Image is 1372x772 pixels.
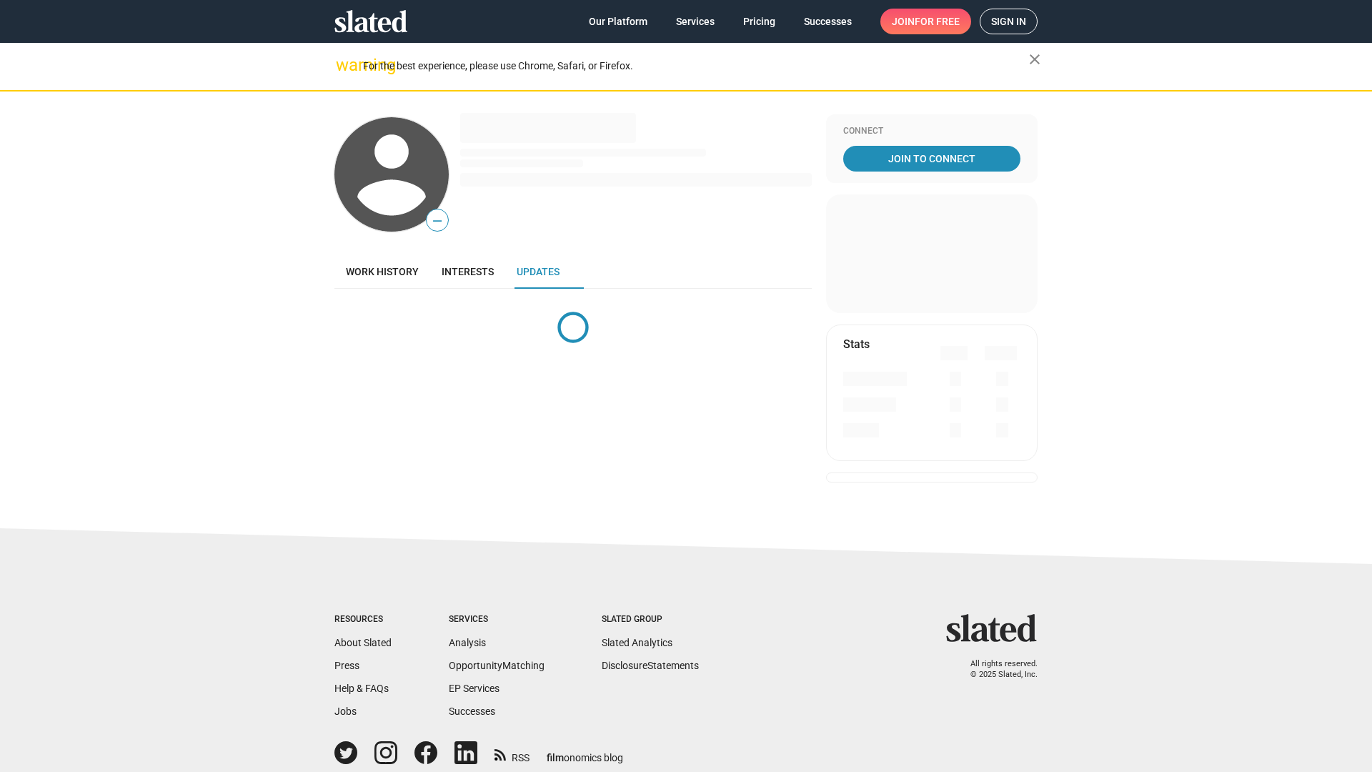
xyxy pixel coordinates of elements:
a: Successes [792,9,863,34]
div: Connect [843,126,1020,137]
a: RSS [494,743,530,765]
span: Join [892,9,960,34]
a: Interests [430,254,505,289]
a: Analysis [449,637,486,648]
span: Pricing [743,9,775,34]
p: All rights reserved. © 2025 Slated, Inc. [955,659,1038,680]
span: Our Platform [589,9,647,34]
div: For the best experience, please use Chrome, Safari, or Firefox. [363,56,1029,76]
span: film [547,752,564,763]
a: filmonomics blog [547,740,623,765]
div: Slated Group [602,614,699,625]
div: Resources [334,614,392,625]
a: DisclosureStatements [602,660,699,671]
span: Join To Connect [846,146,1018,172]
span: Updates [517,266,560,277]
div: Services [449,614,545,625]
a: EP Services [449,683,499,694]
a: Work history [334,254,430,289]
a: Joinfor free [880,9,971,34]
a: Updates [505,254,571,289]
span: for free [915,9,960,34]
span: Services [676,9,715,34]
span: Work history [346,266,419,277]
mat-icon: warning [336,56,353,74]
a: About Slated [334,637,392,648]
a: Successes [449,706,495,717]
a: OpportunityMatching [449,660,545,671]
span: Successes [804,9,852,34]
a: Press [334,660,359,671]
a: Sign in [980,9,1038,34]
a: Join To Connect [843,146,1020,172]
a: Services [665,9,726,34]
a: Help & FAQs [334,683,389,694]
a: Our Platform [577,9,659,34]
a: Jobs [334,706,357,717]
mat-icon: close [1026,51,1043,68]
a: Slated Analytics [602,637,672,648]
span: Interests [442,266,494,277]
a: Pricing [732,9,787,34]
span: — [427,212,448,230]
mat-card-title: Stats [843,337,870,352]
span: Sign in [991,9,1026,34]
